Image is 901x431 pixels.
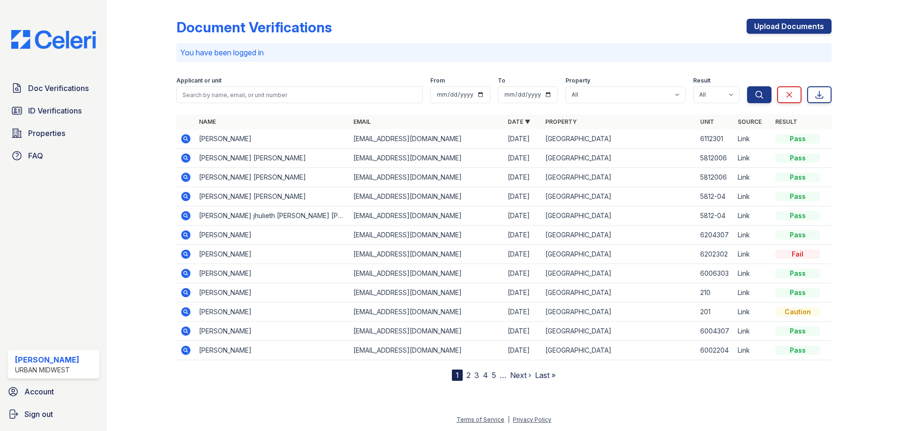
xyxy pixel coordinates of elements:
[195,302,350,322] td: [PERSON_NAME]
[195,245,350,264] td: [PERSON_NAME]
[696,187,734,206] td: 5812-04
[195,264,350,283] td: [PERSON_NAME]
[734,206,771,226] td: Link
[508,416,510,423] div: |
[500,370,506,381] span: …
[535,371,556,380] a: Last »
[775,134,820,144] div: Pass
[504,226,542,245] td: [DATE]
[492,371,496,380] a: 5
[700,118,714,125] a: Unit
[504,206,542,226] td: [DATE]
[734,322,771,341] td: Link
[195,206,350,226] td: [PERSON_NAME] jhulieth [PERSON_NAME] [PERSON_NAME]
[350,322,504,341] td: [EMAIL_ADDRESS][DOMAIN_NAME]
[734,187,771,206] td: Link
[350,264,504,283] td: [EMAIL_ADDRESS][DOMAIN_NAME]
[350,129,504,149] td: [EMAIL_ADDRESS][DOMAIN_NAME]
[195,226,350,245] td: [PERSON_NAME]
[734,264,771,283] td: Link
[195,283,350,302] td: [PERSON_NAME]
[474,371,479,380] a: 3
[176,77,221,84] label: Applicant or unit
[734,341,771,360] td: Link
[542,149,696,168] td: [GEOGRAPHIC_DATA]
[775,250,820,259] div: Fail
[504,302,542,322] td: [DATE]
[28,105,82,116] span: ID Verifications
[350,168,504,187] td: [EMAIL_ADDRESS][DOMAIN_NAME]
[24,408,53,420] span: Sign out
[542,264,696,283] td: [GEOGRAPHIC_DATA]
[4,382,103,401] a: Account
[738,118,762,125] a: Source
[775,118,797,125] a: Result
[180,47,828,58] p: You have been logged in
[350,302,504,322] td: [EMAIL_ADDRESS][DOMAIN_NAME]
[775,173,820,182] div: Pass
[693,77,710,84] label: Result
[353,118,371,125] a: Email
[176,86,423,103] input: Search by name, email, or unit number
[542,245,696,264] td: [GEOGRAPHIC_DATA]
[8,124,99,143] a: Properties
[24,386,54,397] span: Account
[195,341,350,360] td: [PERSON_NAME]
[542,341,696,360] td: [GEOGRAPHIC_DATA]
[696,283,734,302] td: 210
[734,245,771,264] td: Link
[775,307,820,317] div: Caution
[513,416,551,423] a: Privacy Policy
[504,264,542,283] td: [DATE]
[28,128,65,139] span: Properties
[195,322,350,341] td: [PERSON_NAME]
[457,416,504,423] a: Terms of Service
[542,129,696,149] td: [GEOGRAPHIC_DATA]
[8,79,99,98] a: Doc Verifications
[696,264,734,283] td: 6006303
[4,405,103,423] a: Sign out
[734,226,771,245] td: Link
[15,354,79,365] div: [PERSON_NAME]
[542,322,696,341] td: [GEOGRAPHIC_DATA]
[775,211,820,220] div: Pass
[775,288,820,297] div: Pass
[542,168,696,187] td: [GEOGRAPHIC_DATA]
[350,341,504,360] td: [EMAIL_ADDRESS][DOMAIN_NAME]
[542,283,696,302] td: [GEOGRAPHIC_DATA]
[195,168,350,187] td: [PERSON_NAME] [PERSON_NAME]
[504,341,542,360] td: [DATE]
[542,187,696,206] td: [GEOGRAPHIC_DATA]
[28,150,43,161] span: FAQ
[466,371,471,380] a: 2
[504,187,542,206] td: [DATE]
[542,206,696,226] td: [GEOGRAPHIC_DATA]
[734,149,771,168] td: Link
[696,168,734,187] td: 5812006
[696,129,734,149] td: 6112301
[696,302,734,322] td: 201
[504,245,542,264] td: [DATE]
[350,149,504,168] td: [EMAIL_ADDRESS][DOMAIN_NAME]
[542,226,696,245] td: [GEOGRAPHIC_DATA]
[4,30,103,49] img: CE_Logo_Blue-a8612792a0a2168367f1c8372b55b34899dd931a85d93a1a3d3e32e68fde9ad4.png
[696,206,734,226] td: 5812-04
[28,83,89,94] span: Doc Verifications
[350,206,504,226] td: [EMAIL_ADDRESS][DOMAIN_NAME]
[696,149,734,168] td: 5812006
[565,77,590,84] label: Property
[696,322,734,341] td: 6004307
[545,118,577,125] a: Property
[775,192,820,201] div: Pass
[747,19,832,34] a: Upload Documents
[504,168,542,187] td: [DATE]
[195,129,350,149] td: [PERSON_NAME]
[350,187,504,206] td: [EMAIL_ADDRESS][DOMAIN_NAME]
[696,341,734,360] td: 6002204
[734,129,771,149] td: Link
[508,118,530,125] a: Date ▼
[8,101,99,120] a: ID Verifications
[350,283,504,302] td: [EMAIL_ADDRESS][DOMAIN_NAME]
[350,245,504,264] td: [EMAIL_ADDRESS][DOMAIN_NAME]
